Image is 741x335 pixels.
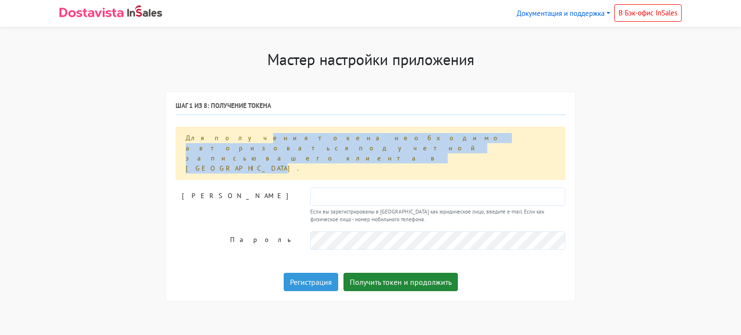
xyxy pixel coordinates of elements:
button: Получить токен и продолжить [343,273,458,291]
label: [PERSON_NAME] [168,188,303,224]
img: InSales [127,5,162,17]
h1: Мастер настройки приложения [165,50,576,68]
small: Если вы зарегистрированы в [GEOGRAPHIC_DATA] как юридическое лицо, введите e-mail. Если как физич... [310,208,565,224]
a: Документация и поддержка [513,4,614,23]
h6: Шаг 1 из 8: Получение токена [176,102,565,115]
a: В Бэк-офис InSales [614,4,682,22]
label: Пароль [168,231,303,250]
div: Для получения токена необходимо авторизоваться под учетной записью вашего клиента в [GEOGRAPHIC_D... [176,127,565,180]
img: Dostavista - срочная курьерская служба доставки [59,8,123,17]
a: Регистрация [284,273,338,291]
